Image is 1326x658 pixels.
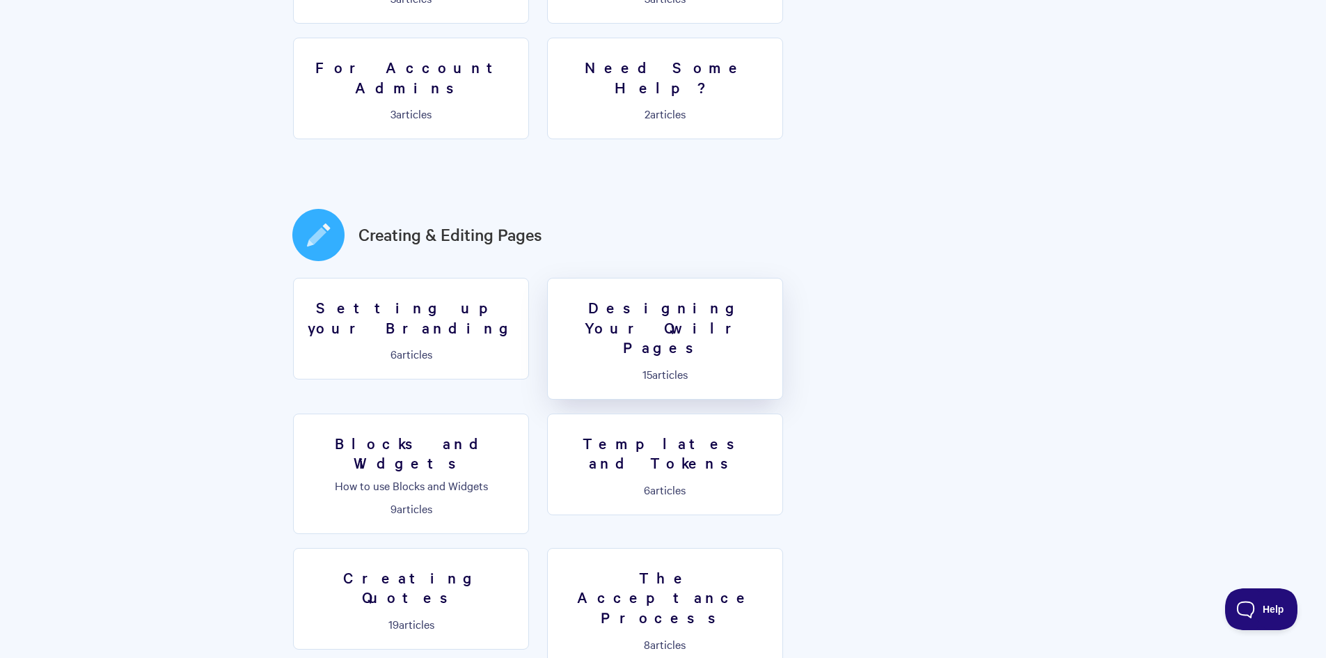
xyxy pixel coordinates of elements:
a: Need Some Help? 2articles [547,38,783,139]
span: 6 [390,346,397,361]
a: Creating & Editing Pages [358,222,542,247]
p: articles [302,107,520,120]
span: 19 [388,616,399,632]
h3: For Account Admins [302,57,520,97]
a: Designing Your Qwilr Pages 15articles [547,278,783,400]
h3: Need Some Help? [556,57,774,97]
h3: Creating Quotes [302,567,520,607]
span: 2 [645,106,650,121]
h3: Blocks and Widgets [302,433,520,473]
span: 3 [390,106,396,121]
a: Blocks and Widgets How to use Blocks and Widgets 9articles [293,414,529,534]
p: articles [302,347,520,360]
a: Setting up your Branding 6articles [293,278,529,379]
span: 8 [644,636,650,652]
p: articles [556,638,774,650]
span: 6 [644,482,650,497]
p: articles [556,107,774,120]
p: How to use Blocks and Widgets [302,479,520,492]
iframe: Toggle Customer Support [1225,588,1298,630]
h3: Setting up your Branding [302,297,520,337]
p: articles [556,368,774,380]
p: articles [556,483,774,496]
span: 9 [390,501,397,516]
h3: Templates and Tokens [556,433,774,473]
span: 15 [642,366,652,382]
p: articles [302,618,520,630]
h3: Designing Your Qwilr Pages [556,297,774,357]
a: Templates and Tokens 6articles [547,414,783,515]
p: articles [302,502,520,515]
a: For Account Admins 3articles [293,38,529,139]
h3: The Acceptance Process [556,567,774,627]
a: Creating Quotes 19articles [293,548,529,650]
